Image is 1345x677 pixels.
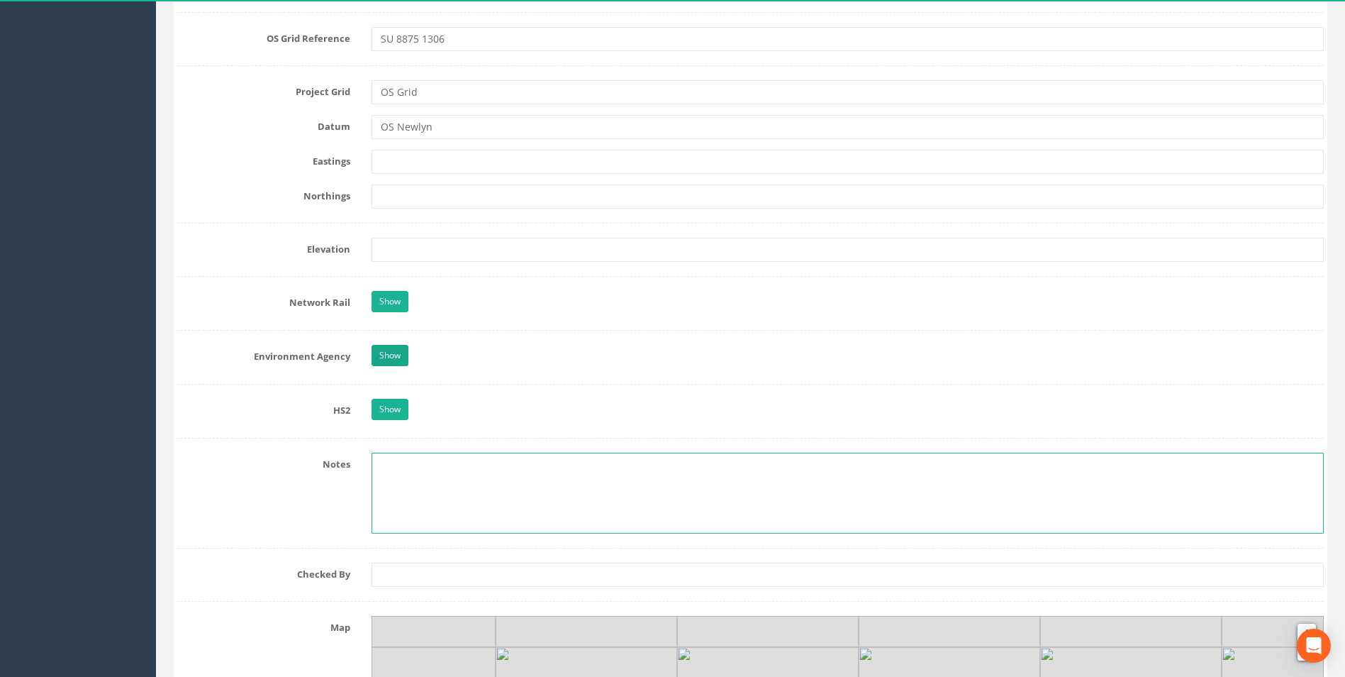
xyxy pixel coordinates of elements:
a: Show [372,291,408,312]
label: Map [167,616,361,634]
label: Network Rail [167,291,361,309]
label: Notes [167,453,361,471]
label: Environment Agency [167,345,361,363]
label: Project Grid [167,80,361,99]
a: Show [372,345,408,366]
label: Elevation [167,238,361,256]
label: OS Grid Reference [167,27,361,45]
a: Show [372,399,408,420]
a: + [1297,624,1316,642]
label: Northings [167,185,361,203]
label: Eastings [167,150,361,168]
div: Open Intercom Messenger [1297,629,1331,663]
label: Datum [167,115,361,133]
label: HS2 [167,399,361,417]
label: Checked By [167,563,361,581]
